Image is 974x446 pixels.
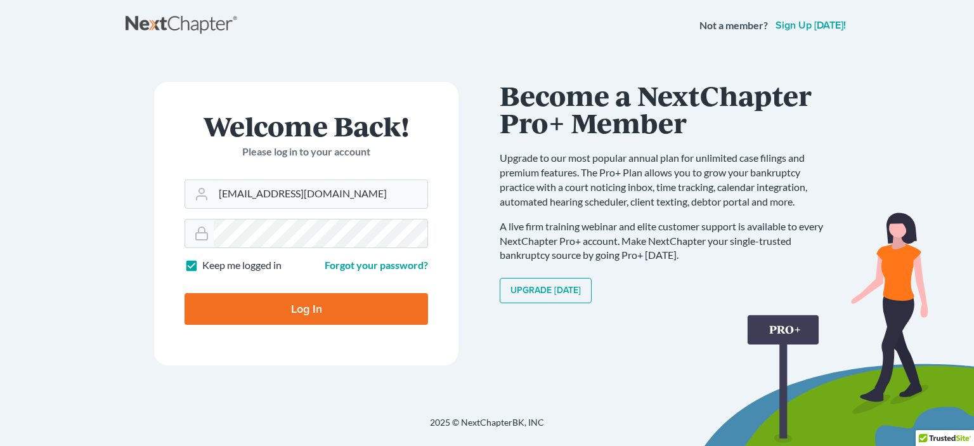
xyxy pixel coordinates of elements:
p: Please log in to your account [185,145,428,159]
p: Upgrade to our most popular annual plan for unlimited case filings and premium features. The Pro+... [500,151,836,209]
p: A live firm training webinar and elite customer support is available to every NextChapter Pro+ ac... [500,220,836,263]
a: Forgot your password? [325,259,428,271]
strong: Not a member? [699,18,768,33]
input: Log In [185,293,428,325]
a: Sign up [DATE]! [773,20,848,30]
div: 2025 © NextChapterBK, INC [126,416,848,439]
label: Keep me logged in [202,258,282,273]
input: Email Address [214,180,427,208]
h1: Become a NextChapter Pro+ Member [500,82,836,136]
a: Upgrade [DATE] [500,278,592,303]
h1: Welcome Back! [185,112,428,140]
